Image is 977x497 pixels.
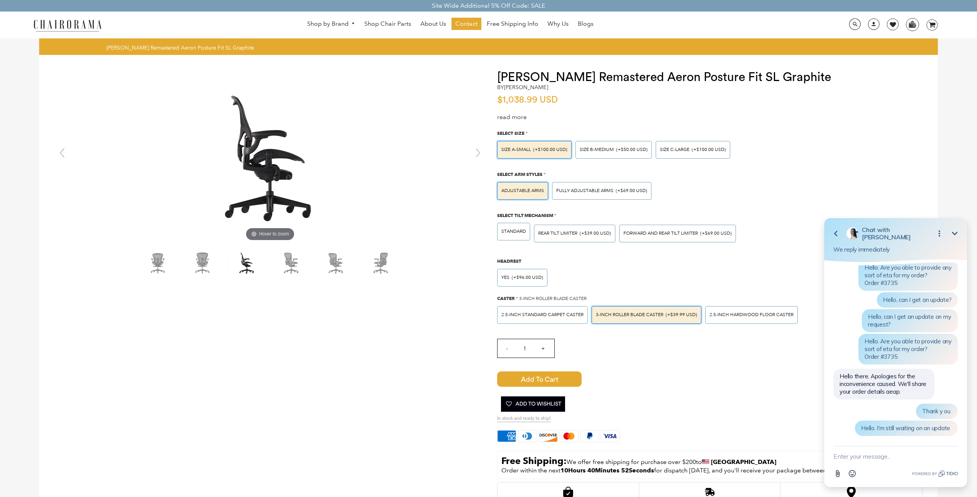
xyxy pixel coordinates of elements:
[497,171,542,177] span: Select Arm Styles
[155,70,385,243] img: IMG-1955_grande.webp
[580,147,614,152] span: SIZE B-MEDIUM
[501,275,509,280] span: Yes
[519,296,587,302] span: 3-inch Roller Blade Caster
[497,130,524,136] span: Select Size
[272,248,311,277] img: Herman Miller Remastered Aeron Posture Fit SL Graphite - chairorama
[364,20,411,28] span: Shop Chair Parts
[616,147,648,152] span: (+$50.00 USD)
[560,467,654,474] span: 10Hours 40Minutes 52Seconds
[501,396,565,412] button: Add To Wishlist
[106,44,254,51] span: [PERSON_NAME] Remastered Aeron Posture Fit SL Graphite
[544,18,572,30] a: Why Us
[660,147,689,152] span: SIZE C-LARGE
[556,188,613,194] span: Fully Adjustable Arms
[498,339,516,358] input: -
[420,20,446,28] span: About Us
[512,275,543,280] span: (+$96.00 USD)
[538,230,577,236] span: REAR TILT LIMITER
[547,20,569,28] span: Why Us
[497,371,582,387] button: Add to Cart
[183,248,222,277] img: Herman Miller Remastered Aeron Posture Fit SL Graphite - chairorama
[711,458,776,466] strong: [GEOGRAPHIC_DATA]
[574,18,597,30] a: Blogs
[497,70,922,84] h1: [PERSON_NAME] Remastered Aeron Posture Fit SL Graphite
[666,313,697,317] span: (+$39.99 USD)
[504,84,548,91] a: [PERSON_NAME]
[139,248,177,277] img: Herman Miller Remastered Aeron Posture Fit SL Graphite - chairorama
[501,147,531,152] span: SIZE A-SMALL
[417,18,450,30] a: About Us
[501,467,918,475] p: Order within the next for dispatch [DATE], and you'll receive your package between
[497,258,521,264] span: Headrest
[497,212,553,218] span: Select Tilt Mechanism
[497,295,515,301] span: Caster
[487,20,538,28] span: Free Shipping Info
[533,147,567,152] span: (+$100.00 USD)
[578,20,593,28] span: Blogs
[906,18,918,30] img: WhatsApp_Image_2024-07-12_at_16.23.01.webp
[360,18,415,30] a: Shop Chair Parts
[29,18,106,32] img: chairorama
[501,229,526,234] span: STANDARD
[139,18,762,32] nav: DesktopNavigation
[483,18,542,30] a: Free Shipping Info
[501,312,584,318] span: 2.5-inch Standard Carpet Caster
[616,189,647,193] span: (+$69.00 USD)
[709,312,794,318] span: 2.5-inch Hardwood Floor Caster
[155,152,385,160] a: Hover to zoom
[505,396,561,412] span: Add To Wishlist
[451,18,481,30] a: Contact
[501,188,544,194] span: Adjustable Arms
[497,84,548,91] h2: by
[106,44,257,51] nav: breadcrumbs
[303,18,359,30] a: Shop by Brand
[497,95,558,104] span: $1,038.99 USD
[455,20,478,28] span: Contact
[501,455,918,467] p: to
[501,455,567,466] strong: Free Shipping:
[228,248,266,277] img: Herman Miller Remastered Aeron Posture Fit SL Graphite - chairorama
[361,248,400,277] img: Herman Miller Remastered Aeron Posture Fit SL Graphite - chairorama
[534,339,552,358] input: +
[623,230,698,236] span: FORWARD AND REAR TILT LIMITER
[580,231,611,236] span: (+$39.00 USD)
[814,210,977,497] iframe: Tidio Chat
[497,113,527,121] a: read more
[596,312,663,318] span: 3-inch Roller Blade Caster
[317,248,355,277] img: Herman Miller Remastered Aeron Posture Fit SL Graphite - chairorama
[567,458,696,466] span: We offer free shipping for purchase over $200
[497,416,551,422] span: In stock and ready to ship!
[692,147,726,152] span: (+$100.00 USD)
[700,231,732,236] span: (+$69.00 USD)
